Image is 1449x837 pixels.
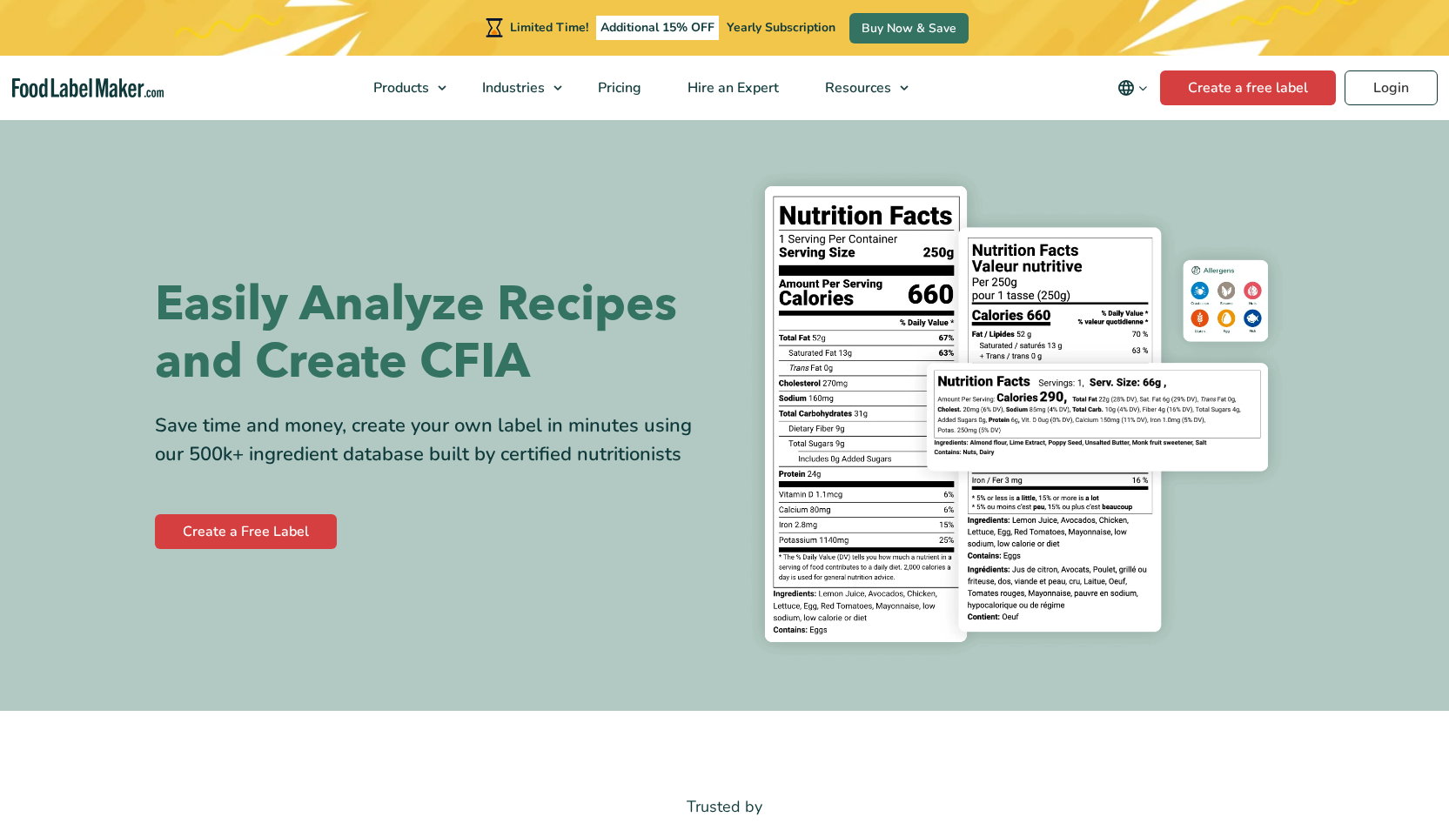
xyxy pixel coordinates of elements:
span: Yearly Subscription [727,19,835,36]
a: Products [351,56,455,120]
span: Resources [820,78,893,97]
a: Industries [460,56,571,120]
span: Pricing [593,78,643,97]
a: Create a Free Label [155,514,337,549]
div: Save time and money, create your own label in minutes using our 500k+ ingredient database built b... [155,412,712,469]
a: Buy Now & Save [849,13,969,44]
span: Hire an Expert [682,78,781,97]
p: Trusted by [155,794,1295,820]
a: Food Label Maker homepage [12,78,164,98]
span: Products [368,78,431,97]
span: Additional 15% OFF [596,16,719,40]
span: Limited Time! [510,19,588,36]
a: Hire an Expert [665,56,798,120]
button: Change language [1105,70,1160,105]
span: Industries [477,78,547,97]
a: Pricing [575,56,661,120]
h1: Easily Analyze Recipes and Create CFIA [155,276,712,391]
a: Resources [802,56,917,120]
a: Create a free label [1160,70,1336,105]
a: Login [1345,70,1438,105]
